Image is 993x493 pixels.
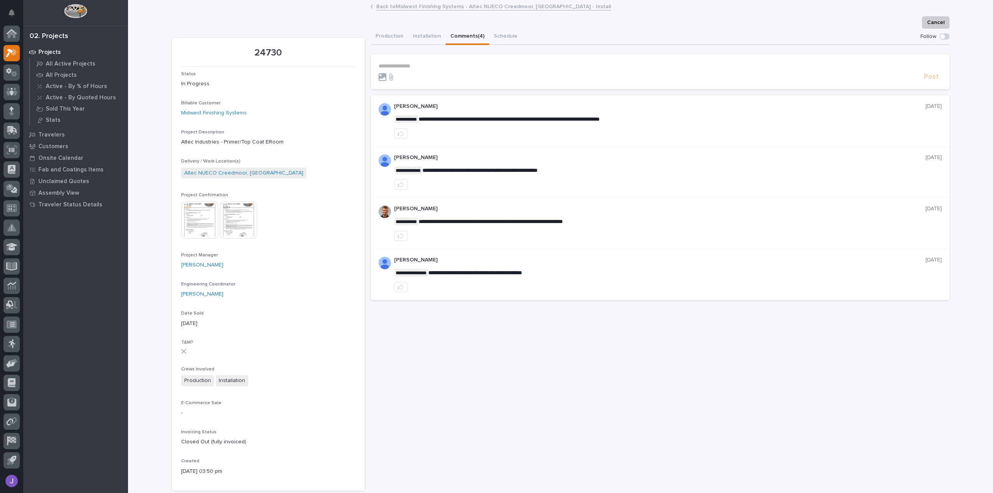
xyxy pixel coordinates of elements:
a: Travelers [23,129,128,140]
a: Customers [23,140,128,152]
p: Traveler Status Details [38,201,102,208]
button: like this post [394,231,407,241]
p: Follow [920,33,936,40]
span: Cancel [927,18,945,27]
p: Closed Out (fully invoiced) [181,438,355,446]
a: All Active Projects [30,58,128,69]
img: Workspace Logo [64,4,87,18]
button: Comments (4) [446,29,489,45]
a: Altec NUECO Creedmoor, [GEOGRAPHIC_DATA] [184,169,303,177]
span: Installation [216,375,248,386]
span: Created [181,459,199,464]
span: Crews Involved [181,367,215,372]
button: like this post [394,128,407,138]
p: [DATE] [926,103,942,110]
a: Back toMidwest Finishing Systems - Altec NUECO Creedmoor, [GEOGRAPHIC_DATA] - Install [376,2,611,10]
p: [DATE] [181,320,355,328]
a: Stats [30,114,128,125]
button: Notifications [3,5,20,21]
p: [PERSON_NAME] [394,257,926,263]
p: Onsite Calendar [38,155,83,162]
p: Altec Industries - Primer/Top Coat ERoom [181,138,355,146]
span: T&M? [181,340,193,345]
span: Date Sold [181,311,204,316]
p: [DATE] 03:50 pm [181,467,355,476]
span: E-Commerce Sale [181,401,221,405]
span: Status [181,72,196,76]
p: [PERSON_NAME] [394,103,926,110]
button: Post [921,73,942,81]
div: 02. Projects [29,32,68,41]
p: [PERSON_NAME] [394,154,926,161]
p: [DATE] [926,206,942,212]
span: Project Description [181,130,224,135]
div: Notifications [10,9,20,22]
p: [DATE] [926,154,942,161]
p: Projects [38,49,61,56]
a: Projects [23,46,128,58]
p: Stats [46,117,61,124]
img: AFdZucrzKcpQKH9jC-cfEsAZSAlTzo7yxz5Vk-WBr5XOv8fk2o2SBDui5wJFEtGkd79H79_oczbMRVxsFnQCrP5Je6bcu5vP_... [379,103,391,116]
p: Unclaimed Quotes [38,178,89,185]
p: Customers [38,143,68,150]
p: In Progress [181,80,355,88]
span: Delivery / Work Location(s) [181,159,240,164]
img: AOh14GjpcA6ydKGAvwfezp8OhN30Q3_1BHk5lQOeczEvCIoEuGETHm2tT-JUDAHyqffuBe4ae2BInEDZwLlH3tcCd_oYlV_i4... [379,154,391,167]
a: Fab and Coatings Items [23,164,128,175]
span: Project Confirmation [181,193,228,197]
p: 24730 [181,47,355,59]
a: Midwest Finishing Systems [181,109,247,117]
button: Installation [408,29,446,45]
span: Post [924,73,939,81]
button: users-avatar [3,473,20,489]
a: Active - By % of Hours [30,81,128,92]
p: [DATE] [926,257,942,263]
p: Assembly View [38,190,79,197]
span: Engineering Coordinator [181,282,235,287]
p: - [181,409,355,417]
span: Billable Customer [181,101,221,106]
p: Fab and Coatings Items [38,166,104,173]
a: All Projects [30,69,128,80]
button: like this post [394,282,407,292]
a: [PERSON_NAME] [181,261,223,269]
a: Active - By Quoted Hours [30,92,128,103]
span: Invoicing Status [181,430,216,434]
p: Sold This Year [46,106,85,112]
p: [PERSON_NAME] [394,206,926,212]
a: Sold This Year [30,103,128,114]
p: Active - By Quoted Hours [46,94,116,101]
a: Traveler Status Details [23,199,128,210]
p: All Active Projects [46,61,95,67]
span: Project Manager [181,253,218,258]
a: Unclaimed Quotes [23,175,128,187]
p: All Projects [46,72,77,79]
button: Schedule [489,29,522,45]
img: AOh14GjpcA6ydKGAvwfezp8OhN30Q3_1BHk5lQOeczEvCIoEuGETHm2tT-JUDAHyqffuBe4ae2BInEDZwLlH3tcCd_oYlV_i4... [379,257,391,269]
button: Production [371,29,408,45]
p: Active - By % of Hours [46,83,107,90]
p: Travelers [38,131,65,138]
button: like this post [394,180,407,190]
button: Cancel [922,16,950,29]
img: AOh14Gijbd6eejXF32J59GfCOuyvh5OjNDKoIp8XuOuX=s96-c [379,206,391,218]
span: Production [181,375,214,386]
a: Assembly View [23,187,128,199]
a: [PERSON_NAME] [181,290,223,298]
a: Onsite Calendar [23,152,128,164]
